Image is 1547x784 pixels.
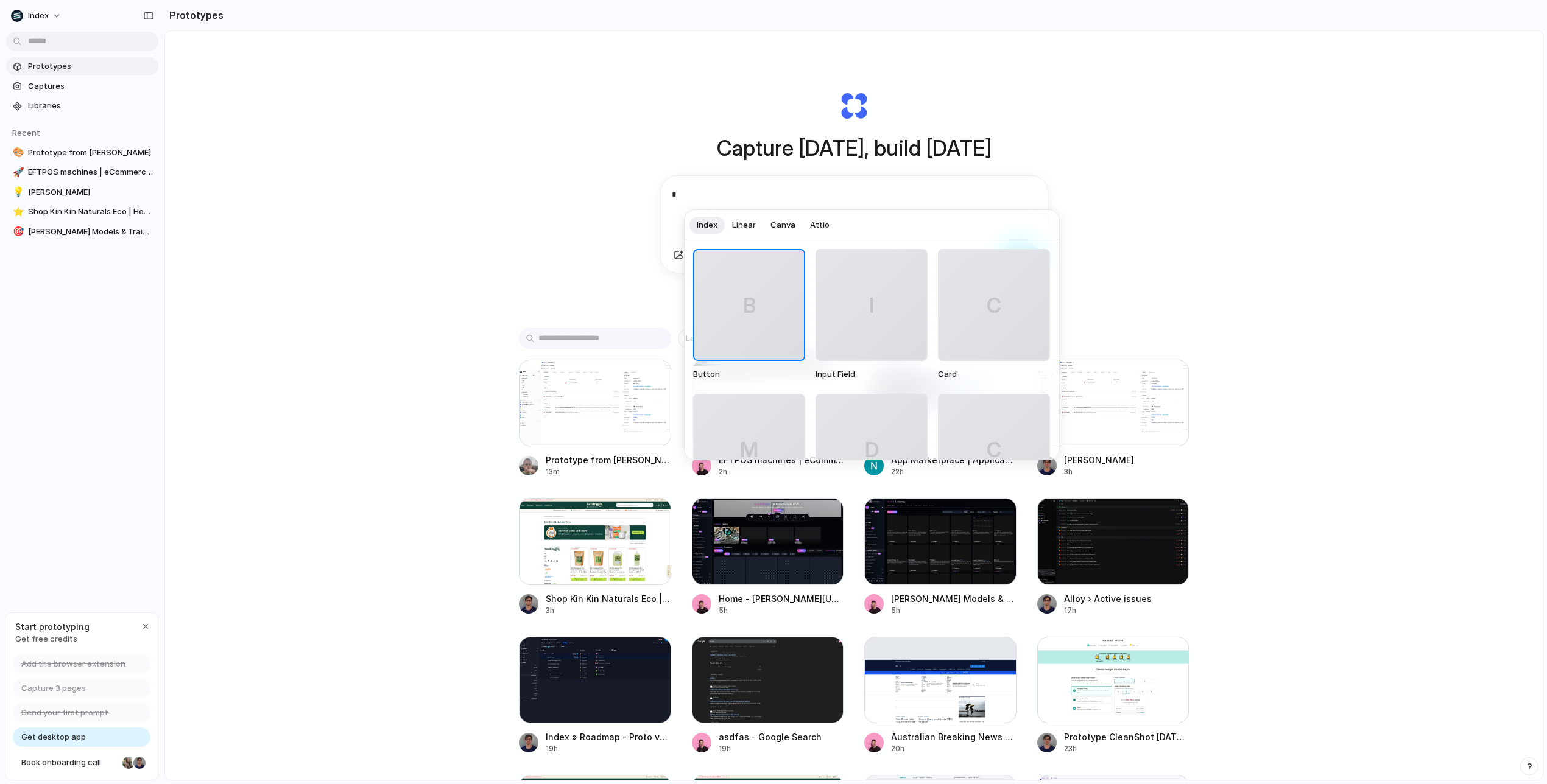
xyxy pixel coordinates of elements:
span: Linear [732,219,756,231]
span: Index [697,219,717,231]
span: Attio [810,219,830,231]
span: C [987,290,1001,321]
div: Component picker [684,209,1060,460]
div: Input Field component from Index library [811,244,933,385]
button: Linear [725,215,763,235]
div: Library selection [685,210,1059,240]
span: D [864,434,878,465]
div: Button component from Index library [688,244,811,385]
div: Dropdown component from Index library [811,389,933,530]
span: M [740,434,758,465]
span: Button [693,368,720,380]
div: Component selection grid [685,240,1059,460]
span: Canva [770,219,795,231]
span: I [869,290,874,321]
button: Attio [803,215,837,235]
span: B [742,290,755,321]
span: Input Field [816,368,855,380]
button: Index [689,215,725,235]
span: C [987,434,1001,465]
div: Modal component from Index library [688,389,811,530]
button: Canva [763,215,803,235]
div: Card component from Index library [933,244,1055,385]
div: Checkbox component from Index library [933,389,1055,530]
span: Card [938,368,957,380]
